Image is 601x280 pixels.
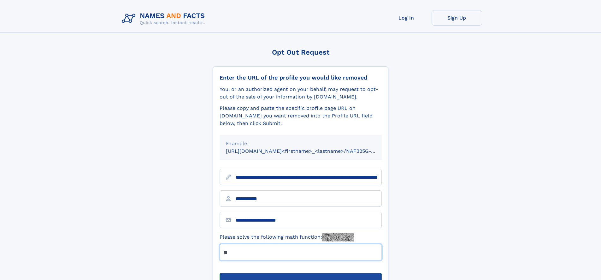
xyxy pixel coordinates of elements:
[213,48,388,56] div: Opt Out Request
[226,140,375,147] div: Example:
[220,86,382,101] div: You, or an authorized agent on your behalf, may request to opt-out of the sale of your informatio...
[226,148,394,154] small: [URL][DOMAIN_NAME]<firstname>_<lastname>/NAF325G-xxxxxxxx
[220,74,382,81] div: Enter the URL of the profile you would like removed
[119,10,210,27] img: Logo Names and Facts
[381,10,432,26] a: Log In
[220,104,382,127] div: Please copy and paste the specific profile page URL on [DOMAIN_NAME] you want removed into the Pr...
[220,233,354,241] label: Please solve the following math function:
[432,10,482,26] a: Sign Up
